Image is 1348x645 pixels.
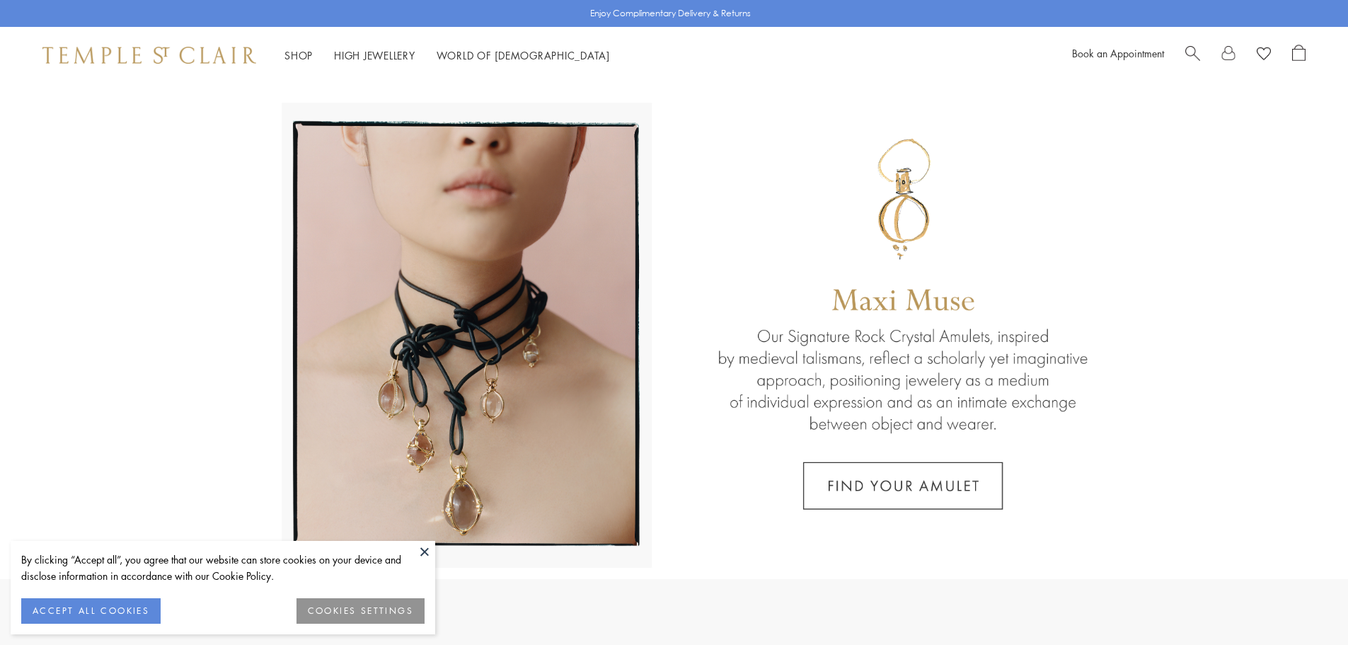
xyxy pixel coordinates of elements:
[1257,45,1271,66] a: View Wishlist
[21,598,161,624] button: ACCEPT ALL COOKIES
[1185,45,1200,66] a: Search
[42,47,256,64] img: Temple St. Clair
[1292,45,1306,66] a: Open Shopping Bag
[590,6,751,21] p: Enjoy Complimentary Delivery & Returns
[21,552,425,584] div: By clicking “Accept all”, you agree that our website can store cookies on your device and disclos...
[1277,578,1334,631] iframe: Gorgias live chat messenger
[1072,46,1164,60] a: Book an Appointment
[334,48,415,62] a: High JewelleryHigh Jewellery
[284,47,610,64] nav: Main navigation
[437,48,610,62] a: World of [DEMOGRAPHIC_DATA]World of [DEMOGRAPHIC_DATA]
[296,598,425,624] button: COOKIES SETTINGS
[284,48,313,62] a: ShopShop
